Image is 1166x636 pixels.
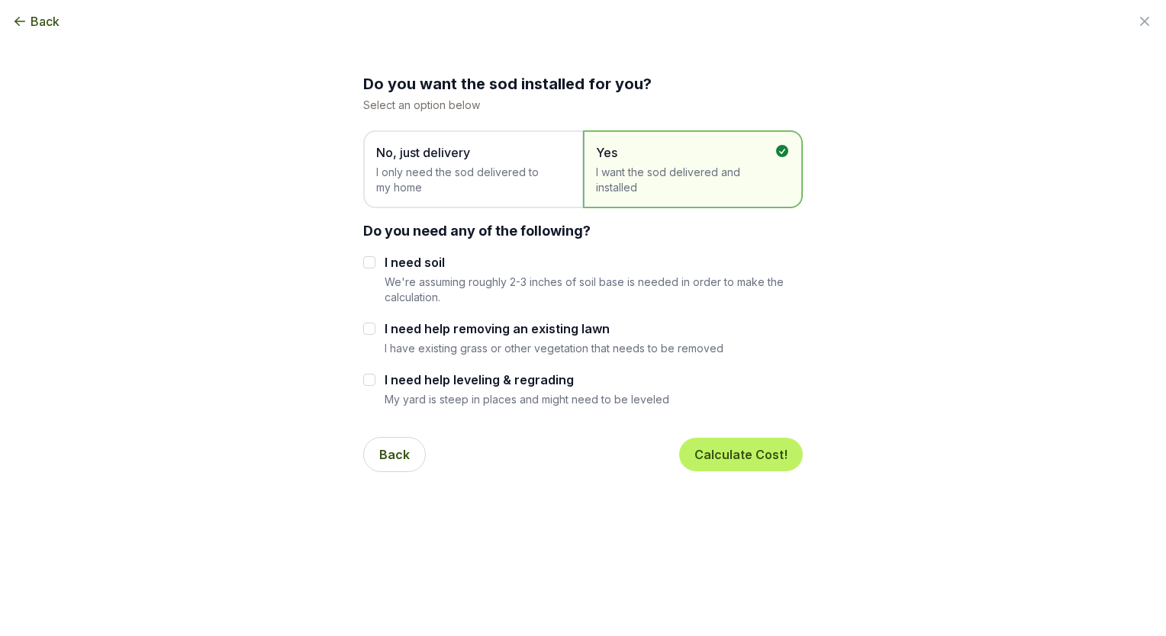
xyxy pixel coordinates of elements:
[385,253,803,271] label: I need soil
[31,12,60,31] span: Back
[385,371,669,389] label: I need help leveling & regrading
[363,220,803,241] div: Do you need any of the following?
[385,341,723,355] p: I have existing grass or other vegetation that needs to be removed
[363,437,426,472] button: Back
[376,165,555,195] span: I only need the sod delivered to my home
[596,165,775,195] span: I want the sod delivered and installed
[385,392,669,406] p: My yard is steep in places and might need to be leveled
[363,73,803,95] h2: Do you want the sod installed for you?
[12,12,60,31] button: Back
[376,143,555,162] span: No, just delivery
[363,98,803,112] p: Select an option below
[385,320,723,338] label: I need help removing an existing lawn
[596,143,775,162] span: Yes
[679,438,803,471] button: Calculate Cost!
[385,275,803,304] p: We're assuming roughly 2-3 inches of soil base is needed in order to make the calculation.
